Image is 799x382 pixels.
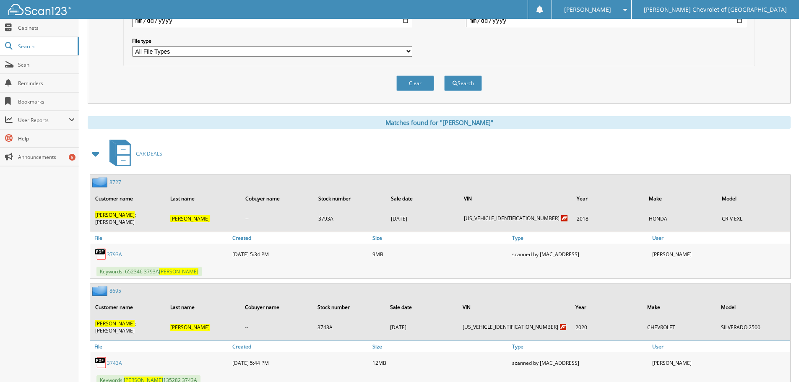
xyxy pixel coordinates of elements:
img: 8rh5UuVk8QnwCAWDaABNIAG0AAaQAP8G4BfzyDfYW2HlqUAAAAASUVORK5CYII= [560,324,566,330]
a: CAR DEALS [104,137,162,170]
a: 8695 [109,287,121,294]
span: [PERSON_NAME] [170,324,210,331]
div: 12MB [370,354,510,371]
th: Year [571,299,643,316]
label: File type [132,37,412,44]
th: Year [573,190,644,207]
a: Size [370,341,510,352]
td: 3743A [313,317,385,338]
img: folder2.png [92,286,109,296]
a: 3743A [107,359,122,366]
img: folder2.png [92,177,109,187]
span: Search [18,43,73,50]
div: [DATE] 5:34 PM [230,246,370,262]
div: scanned by [MAC_ADDRESS] [510,354,650,371]
span: Announcements [18,153,75,161]
a: Type [510,341,650,352]
td: HONDA [645,208,717,229]
div: scanned by [MAC_ADDRESS] [510,246,650,262]
th: Model [717,299,789,316]
div: 9MB [370,246,510,262]
th: Model [718,190,789,207]
span: Help [18,135,75,142]
th: Make [643,299,716,316]
span: Reminders [18,80,75,87]
img: 8rh5UuVk8QnwCAWDaABNIAG0AAaQAP8G4BfzyDfYW2HlqUAAAAASUVORK5CYII= [561,215,567,221]
th: Cobuyer name [241,299,312,316]
a: Size [370,232,510,244]
div: 6 [69,154,75,161]
a: 8727 [109,179,121,186]
img: PDF.png [94,248,107,260]
th: Customer name [91,299,165,316]
div: [DATE] 5:44 PM [230,354,370,371]
span: [PERSON_NAME] [159,268,198,275]
span: Scan [18,61,75,68]
a: User [650,341,790,352]
td: -- [241,317,312,338]
img: scan123-logo-white.svg [8,4,71,15]
div: [PERSON_NAME] [650,354,790,371]
th: Last name [166,299,240,316]
input: end [466,14,746,27]
td: [DATE] [387,208,458,229]
td: ;[PERSON_NAME] [91,317,165,338]
th: Sale date [386,299,458,316]
span: Bookmarks [18,98,75,105]
td: SILVERADO 2500 [717,317,789,338]
a: Created [230,232,370,244]
td: 2020 [571,317,643,338]
button: Clear [396,75,434,91]
a: 3793A [107,251,122,258]
th: Last name [166,190,240,207]
a: User [650,232,790,244]
span: [PERSON_NAME] [170,215,210,222]
img: PDF.png [94,356,107,369]
a: File [90,341,230,352]
button: Search [444,75,482,91]
th: VIN [460,190,572,207]
th: Customer name [91,190,165,207]
td: -- [241,208,313,229]
span: [PERSON_NAME] [95,211,135,218]
th: Sale date [387,190,458,207]
a: Type [510,232,650,244]
span: Cabinets [18,24,75,31]
a: Created [230,341,370,352]
div: [PERSON_NAME] [650,246,790,262]
div: Matches found for "[PERSON_NAME]" [88,116,791,129]
td: CR-V EXL [718,208,789,229]
span: [PERSON_NAME] [95,320,135,327]
th: Stock number [314,190,386,207]
a: File [90,232,230,244]
th: VIN [458,299,570,316]
td: 2018 [573,208,644,229]
span: [PERSON_NAME] [564,7,611,12]
td: CHEVROLET [643,317,716,338]
td: [DATE] [386,317,458,338]
th: Make [645,190,717,207]
td: ;[PERSON_NAME] [91,208,165,229]
th: Stock number [313,299,385,316]
td: 3793A [314,208,386,229]
span: [PERSON_NAME] Chevrolet of [GEOGRAPHIC_DATA] [644,7,787,12]
span: CAR DEALS [136,150,162,157]
span: Keywords: 652346 3793A [96,267,202,276]
th: Cobuyer name [241,190,313,207]
span: User Reports [18,117,69,124]
a: [US_VEHICLE_IDENTIFICATION_NUMBER] [463,323,558,330]
a: [US_VEHICLE_IDENTIFICATION_NUMBER] [464,215,560,222]
input: start [132,14,412,27]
